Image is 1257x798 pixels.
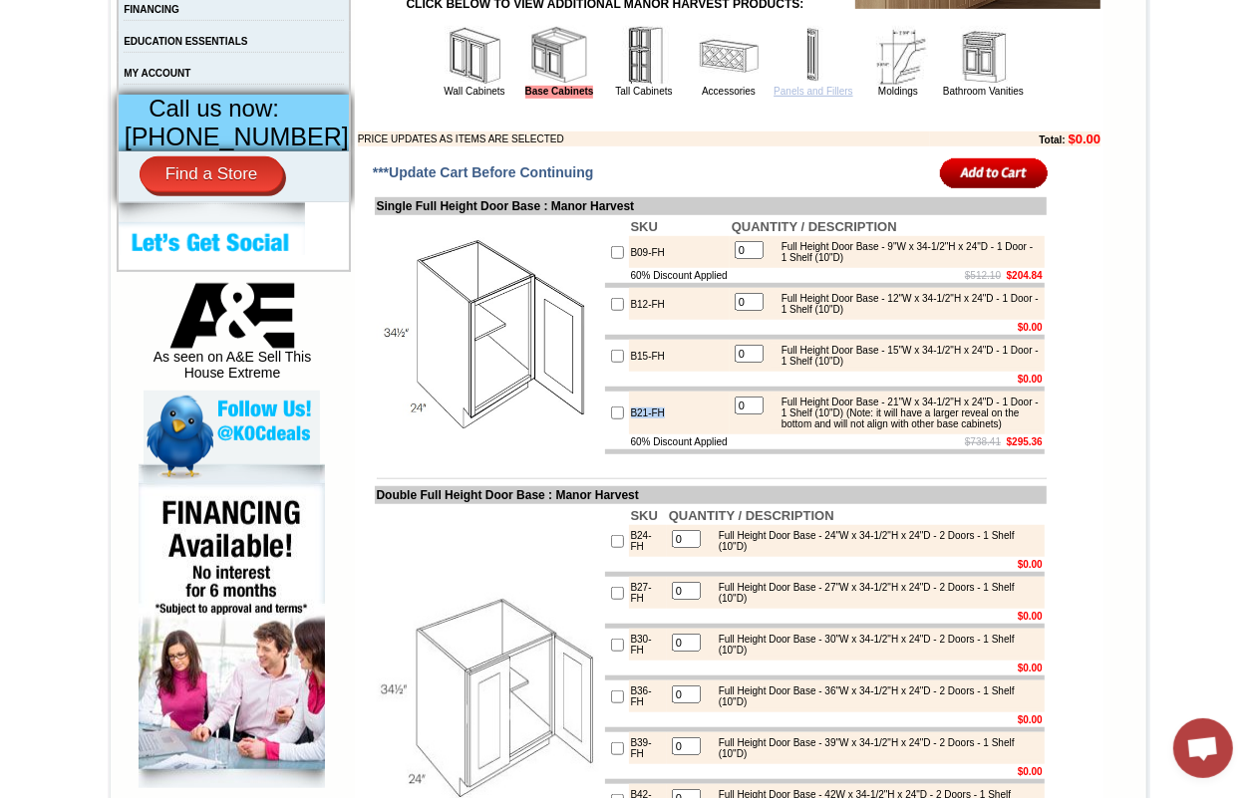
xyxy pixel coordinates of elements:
[629,392,730,434] td: B21-FH
[732,219,897,234] b: QUANTITY / DESCRIPTION
[772,293,1040,315] div: Full Height Door Base - 12"W x 34-1/2"H x 24"D - 1 Door - 1 Shelf (10"D)
[373,164,594,180] span: ***Update Cart Before Continuing
[51,56,54,57] img: spacer.gif
[709,737,1040,759] div: Full Height Door Base - 39"W x 34-1/2"H x 24"D - 2 Doors - 1 Shelf (10"D)
[375,197,1047,215] td: Single Full Height Door Base : Manor Harvest
[140,156,284,192] a: Find a Store
[158,56,161,57] img: spacer.gif
[444,86,504,97] a: Wall Cabinets
[629,268,730,283] td: 60% Discount Applied
[525,86,594,99] a: Base Cabinets
[1018,663,1043,673] b: $0.00
[629,629,667,661] td: B30-FH
[330,56,333,57] img: spacer.gif
[614,26,674,86] img: Tall Cabinets
[709,582,1040,604] div: Full Height Door Base - 27"W x 34-1/2"H x 24"D - 2 Doors - 1 Shelf (10"D)
[1069,132,1101,146] b: $0.00
[615,86,672,97] a: Tall Cabinets
[1018,322,1043,333] b: $0.00
[279,91,330,111] td: Bellmonte Maple
[125,123,349,150] span: [PHONE_NUMBER]
[445,26,504,86] img: Wall Cabinets
[124,68,190,79] a: MY ACCOUNT
[105,56,108,57] img: spacer.gif
[772,397,1040,429] div: Full Height Door Base - 21"W x 34-1/2"H x 24"D - 1 Door - 1 Shelf (10"D) (Note: it will have a la...
[629,525,667,557] td: B24-FH
[709,530,1040,552] div: Full Height Door Base - 24"W x 34-1/2"H x 24"D - 2 Doors - 1 Shelf (10"D)
[161,91,222,113] td: [PERSON_NAME] White Shaker
[377,224,601,448] img: Single Full Height Door Base
[629,577,667,609] td: B27-FH
[629,340,730,372] td: B15-FH
[124,36,247,47] a: EDUCATION ESSENTIALS
[333,91,384,113] td: Belton Blue Shaker
[225,91,276,111] td: Baycreek Gray
[772,345,1040,367] div: Full Height Door Base - 15"W x 34-1/2"H x 24"D - 1 Door - 1 Shelf (10"D)
[699,26,759,86] img: Accessories
[772,241,1040,263] div: Full Height Door Base - 9"W x 34-1/2"H x 24"D - 1 Door - 1 Shelf (10"D)
[669,508,834,523] b: QUANTITY / DESCRIPTION
[629,680,667,712] td: B36-FH
[940,156,1049,189] input: Add to Cart
[124,4,179,15] a: FINANCING
[943,86,1024,97] a: Bathroom Vanities
[868,26,928,86] img: Moldings
[629,236,730,268] td: B09-FH
[149,95,279,122] span: Call us now:
[1039,134,1065,145] b: Total:
[54,91,105,111] td: Alabaster Shaker
[108,91,158,113] td: Altmann Yellow Walnut
[222,56,225,57] img: spacer.gif
[1173,718,1233,778] a: Open chat
[629,732,667,764] td: B39-FH
[23,3,161,20] a: Price Sheet View in PDF Format
[965,270,1001,281] s: $512.10
[1018,374,1043,385] b: $0.00
[1007,436,1043,447] b: $295.36
[709,634,1040,656] div: Full Height Door Base - 30"W x 34-1/2"H x 24"D - 2 Doors - 1 Shelf (10"D)
[276,56,279,57] img: spacer.gif
[529,26,589,86] img: Base Cabinets
[702,86,756,97] a: Accessories
[144,283,320,391] div: As seen on A&E Sell This House Extreme
[1007,270,1043,281] b: $204.84
[629,434,730,449] td: 60% Discount Applied
[375,486,1047,504] td: Double Full Height Door Base : Manor Harvest
[1018,714,1043,725] b: $0.00
[1018,559,1043,570] b: $0.00
[878,86,918,97] a: Moldings
[631,219,658,234] b: SKU
[23,8,161,19] b: Price Sheet View in PDF Format
[1018,611,1043,622] b: $0.00
[709,685,1040,707] div: Full Height Door Base - 36"W x 34-1/2"H x 24"D - 2 Doors - 1 Shelf (10"D)
[784,26,843,86] img: Panels and Fillers
[358,132,930,146] td: PRICE UPDATES AS ITEMS ARE SELECTED
[953,26,1013,86] img: Bathroom Vanities
[1018,766,1043,777] b: $0.00
[774,86,852,97] a: Panels and Fillers
[631,508,658,523] b: SKU
[3,5,19,21] img: pdf.png
[965,436,1001,447] s: $738.41
[629,288,730,320] td: B12-FH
